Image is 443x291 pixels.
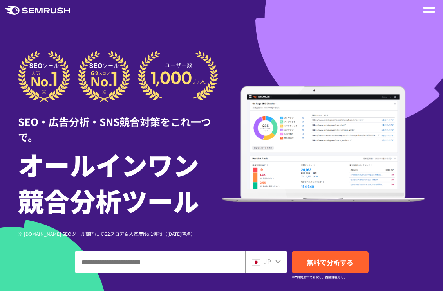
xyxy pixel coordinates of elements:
[18,146,222,218] h1: オールインワン 競合分析ツール
[292,251,369,273] a: 無料で分析する
[18,230,222,237] div: ※ [DOMAIN_NAME] SEOツール部門にてG2スコア＆人気度No.1獲得（[DATE]時点）
[18,102,222,144] div: SEO・広告分析・SNS競合対策をこれ一つで。
[307,257,353,267] span: 無料で分析する
[75,251,245,273] input: ドメイン、キーワードまたはURLを入力してください
[292,273,347,281] small: ※7日間無料でお試し。自動課金なし。
[264,257,271,266] span: JP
